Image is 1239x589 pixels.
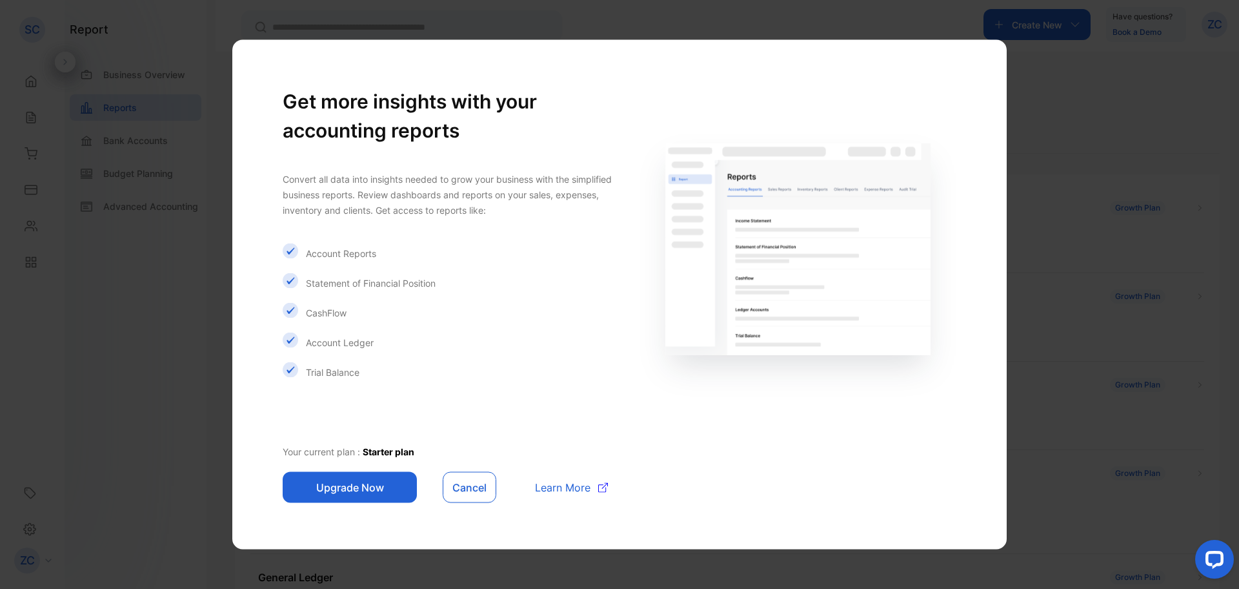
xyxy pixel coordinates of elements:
[283,303,298,318] img: Icon
[283,362,298,378] img: Icon
[283,174,612,216] span: Convert all data into insights needed to grow your business with the simplified business reports....
[283,333,298,348] img: Icon
[522,480,608,495] a: Learn More
[306,335,374,349] p: Account Ledger
[283,243,298,259] img: Icon
[283,472,417,503] button: Upgrade Now
[363,446,414,457] span: Starter plan
[306,305,347,319] p: CashFlow
[306,276,436,289] p: Statement of Financial Position
[535,480,590,495] span: Learn More
[283,87,614,145] h1: Get more insights with your accounting reports
[283,446,363,457] span: Your current plan :
[640,134,956,397] img: Account Reports gating
[306,246,376,260] p: Account Reports
[1185,535,1239,589] iframe: LiveChat chat widget
[306,365,359,378] p: Trial Balance
[443,472,496,503] button: Cancel
[283,273,298,289] img: Icon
